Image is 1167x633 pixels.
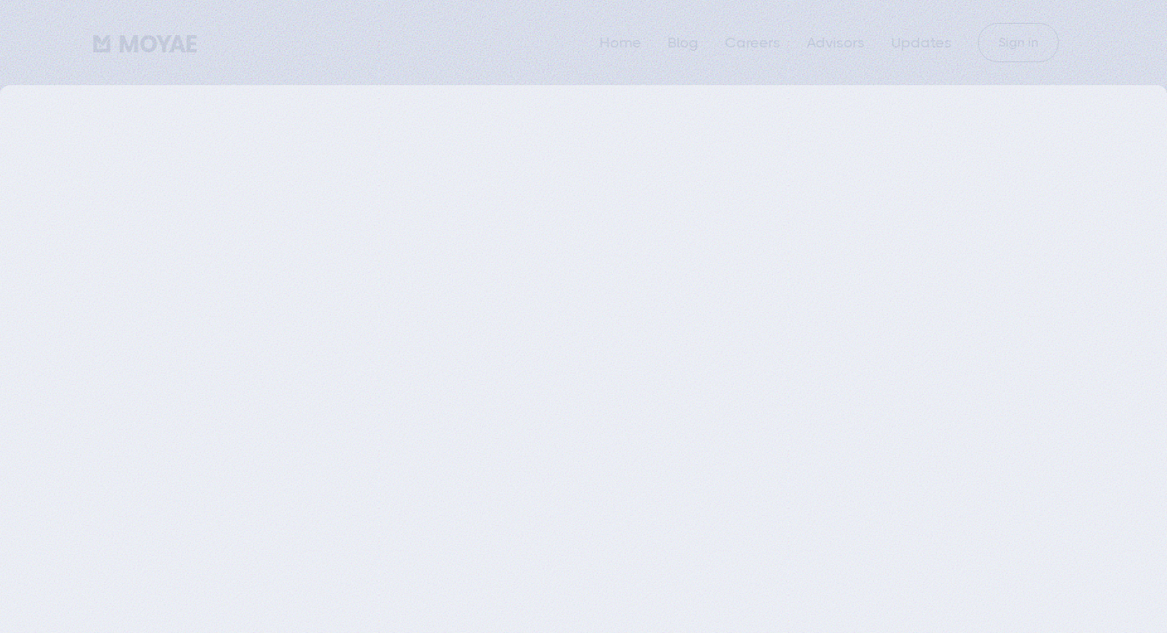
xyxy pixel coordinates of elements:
a: home [93,30,197,55]
a: Advisors [807,34,865,51]
a: Blog [667,34,699,51]
img: Moyae Logo [93,35,197,52]
a: Sign in [978,23,1059,62]
a: Careers [725,34,780,51]
a: Home [599,34,641,51]
a: Updates [891,34,952,51]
